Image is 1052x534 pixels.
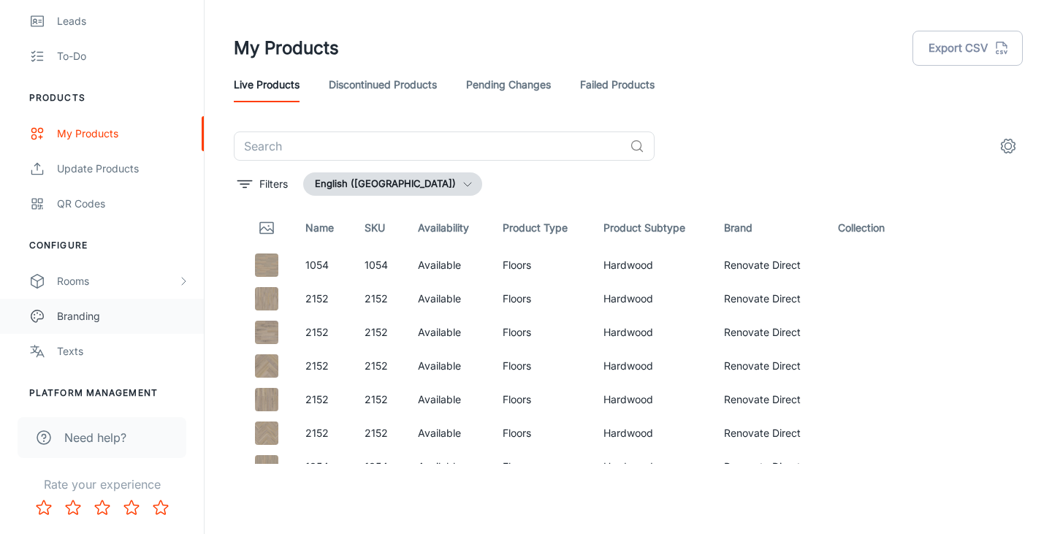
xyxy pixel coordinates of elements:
[58,493,88,522] button: Rate 2 star
[491,316,592,349] td: Floors
[712,450,826,484] td: Renovate Direct
[580,67,655,102] a: Failed Products
[353,383,406,416] td: 2152
[592,416,712,450] td: Hardwood
[64,429,126,446] span: Need help?
[712,349,826,383] td: Renovate Direct
[353,349,406,383] td: 2152
[57,343,189,359] div: Texts
[57,308,189,324] div: Branding
[406,282,491,316] td: Available
[305,291,341,307] p: 2152
[329,67,437,102] a: Discontinued Products
[57,13,189,29] div: Leads
[491,349,592,383] td: Floors
[491,416,592,450] td: Floors
[912,31,1023,66] button: Export CSV
[234,67,300,102] a: Live Products
[234,35,339,61] h1: My Products
[406,383,491,416] td: Available
[88,493,117,522] button: Rate 3 star
[592,349,712,383] td: Hardwood
[712,248,826,282] td: Renovate Direct
[406,207,491,248] th: Availability
[29,493,58,522] button: Rate 1 star
[491,450,592,484] td: Floors
[305,392,341,408] p: 2152
[234,131,624,161] input: Search
[294,207,353,248] th: Name
[258,219,275,237] svg: Thumbnail
[592,207,712,248] th: Product Subtype
[353,450,406,484] td: 1054
[305,425,341,441] p: 2152
[406,248,491,282] td: Available
[592,316,712,349] td: Hardwood
[491,207,592,248] th: Product Type
[57,161,189,177] div: Update Products
[57,273,178,289] div: Rooms
[712,316,826,349] td: Renovate Direct
[466,67,551,102] a: Pending Changes
[994,131,1023,161] button: settings
[712,383,826,416] td: Renovate Direct
[117,493,146,522] button: Rate 4 star
[491,248,592,282] td: Floors
[592,248,712,282] td: Hardwood
[592,383,712,416] td: Hardwood
[592,450,712,484] td: Hardwood
[491,383,592,416] td: Floors
[353,316,406,349] td: 2152
[406,349,491,383] td: Available
[353,282,406,316] td: 2152
[491,282,592,316] td: Floors
[826,207,913,248] th: Collection
[406,450,491,484] td: Available
[712,207,826,248] th: Brand
[592,282,712,316] td: Hardwood
[57,48,189,64] div: To-do
[259,176,288,192] p: Filters
[712,416,826,450] td: Renovate Direct
[57,196,189,212] div: QR Codes
[353,416,406,450] td: 2152
[406,416,491,450] td: Available
[146,493,175,522] button: Rate 5 star
[406,316,491,349] td: Available
[303,172,482,196] button: English ([GEOGRAPHIC_DATA])
[57,126,189,142] div: My Products
[234,172,291,196] button: filter
[305,358,341,374] p: 2152
[305,257,341,273] p: 1054
[712,282,826,316] td: Renovate Direct
[305,324,341,340] p: 2152
[353,248,406,282] td: 1054
[353,207,406,248] th: SKU
[305,459,341,475] p: 1054
[12,476,192,493] p: Rate your experience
